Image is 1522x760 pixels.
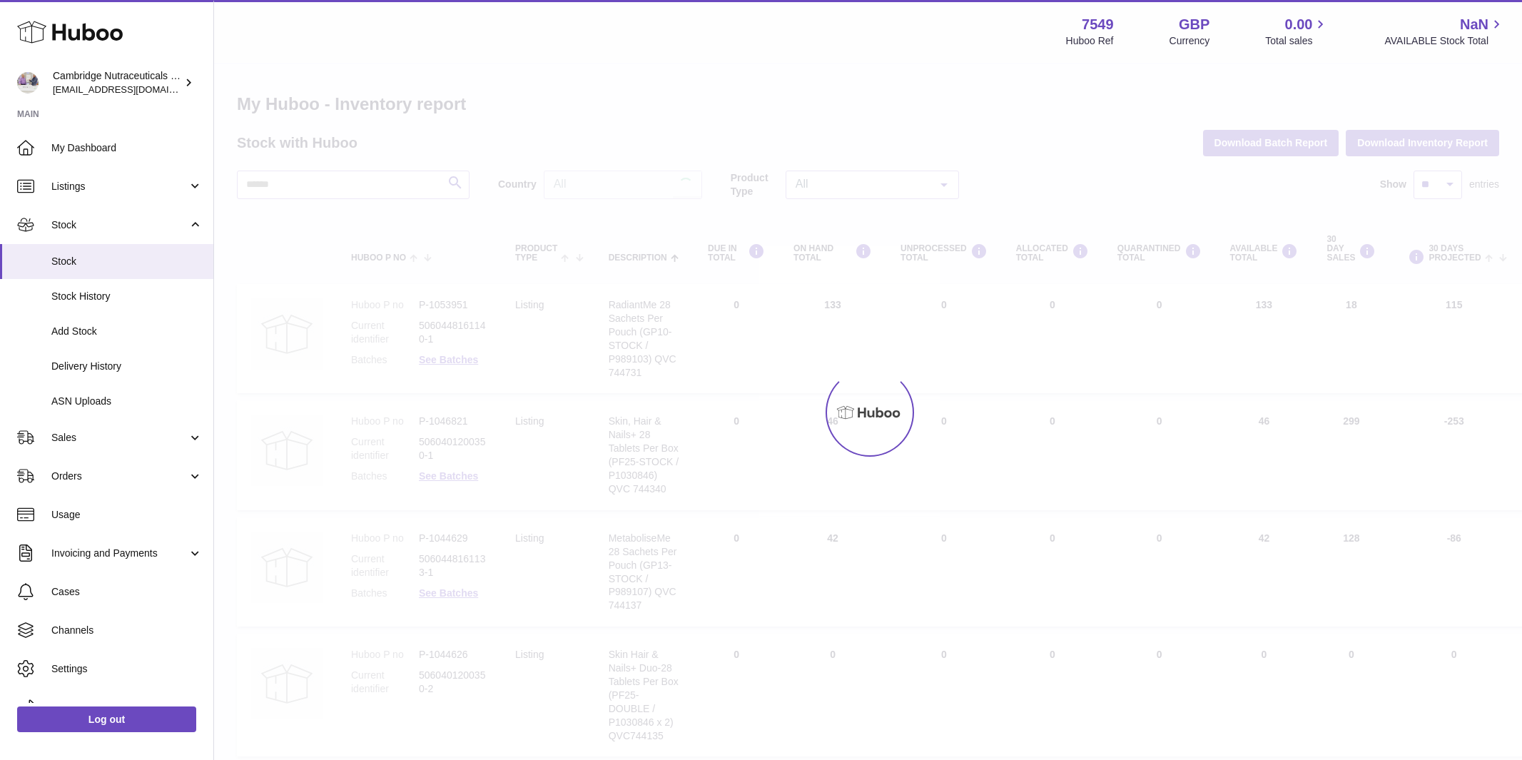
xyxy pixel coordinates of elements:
[51,701,203,714] span: Returns
[51,431,188,445] span: Sales
[53,69,181,96] div: Cambridge Nutraceuticals Ltd
[51,470,188,483] span: Orders
[51,547,188,560] span: Invoicing and Payments
[1170,34,1210,48] div: Currency
[51,395,203,408] span: ASN Uploads
[51,585,203,599] span: Cases
[51,218,188,232] span: Stock
[1384,34,1505,48] span: AVAILABLE Stock Total
[1082,15,1114,34] strong: 7549
[1179,15,1209,34] strong: GBP
[51,180,188,193] span: Listings
[1265,34,1329,48] span: Total sales
[51,325,203,338] span: Add Stock
[51,290,203,303] span: Stock History
[17,72,39,93] img: qvc@camnutra.com
[17,706,196,732] a: Log out
[51,141,203,155] span: My Dashboard
[1460,15,1488,34] span: NaN
[51,360,203,373] span: Delivery History
[51,624,203,637] span: Channels
[53,83,210,95] span: [EMAIL_ADDRESS][DOMAIN_NAME]
[51,255,203,268] span: Stock
[1066,34,1114,48] div: Huboo Ref
[1265,15,1329,48] a: 0.00 Total sales
[51,508,203,522] span: Usage
[1285,15,1313,34] span: 0.00
[51,662,203,676] span: Settings
[1384,15,1505,48] a: NaN AVAILABLE Stock Total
